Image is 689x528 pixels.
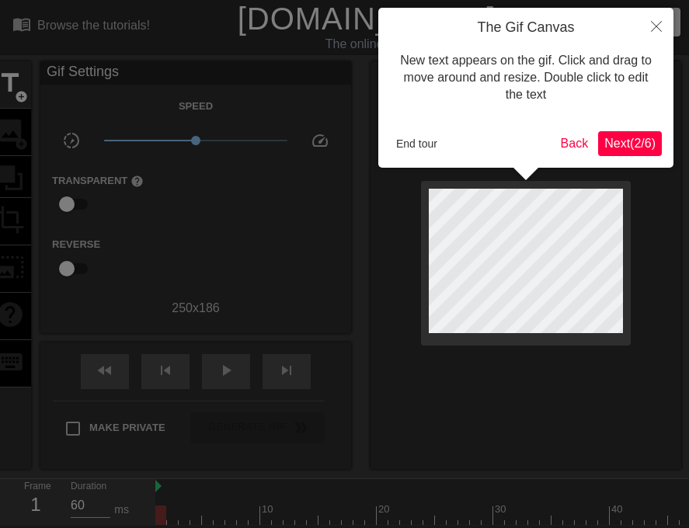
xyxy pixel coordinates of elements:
[390,36,662,120] div: New text appears on the gif. Click and drag to move around and resize. Double click to edit the text
[598,131,662,156] button: Next
[390,19,662,36] h4: The Gif Canvas
[555,131,595,156] button: Back
[604,137,656,150] span: Next ( 2 / 6 )
[390,132,444,155] button: End tour
[639,8,673,43] button: Close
